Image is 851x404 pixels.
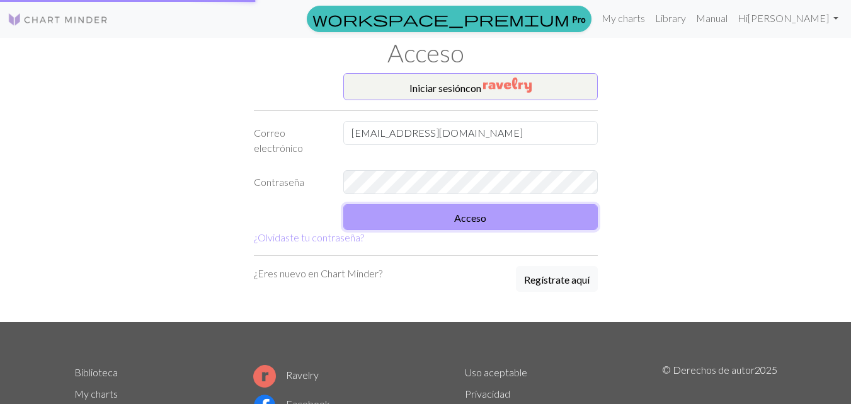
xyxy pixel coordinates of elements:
[516,266,598,292] button: Regístrate aquí
[465,388,510,400] a: Privacidad
[253,369,319,381] a: Ravelry
[650,6,691,31] a: Library
[343,204,598,230] button: Acceso
[454,212,486,224] font: Acceso
[343,73,598,100] button: Iniciar sesióncon
[254,127,303,154] font: Correo electrónico
[8,12,108,27] img: Logo
[254,231,364,243] a: ¿Olvidaste tu contraseña?
[409,82,465,94] font: Iniciar sesión
[254,267,382,279] font: ¿Eres nuevo en Chart Minder?
[755,364,777,376] font: 2025
[465,366,527,378] a: Uso aceptable
[74,388,118,400] a: My charts
[74,366,118,378] a: Biblioteca
[662,364,755,376] font: © Derechos de autor
[312,10,569,28] span: workspace_premium
[307,6,591,32] a: Pro
[286,369,319,381] font: Ravelry
[691,6,733,31] a: Manual
[733,6,843,31] a: Hi[PERSON_NAME]
[254,176,304,188] font: Contraseña
[387,38,464,68] font: Acceso
[483,78,532,93] img: Ravelry
[524,274,590,286] font: Regístrate aquí
[597,6,650,31] a: My charts
[253,365,276,388] img: Logotipo de Ravelry
[465,82,481,94] font: con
